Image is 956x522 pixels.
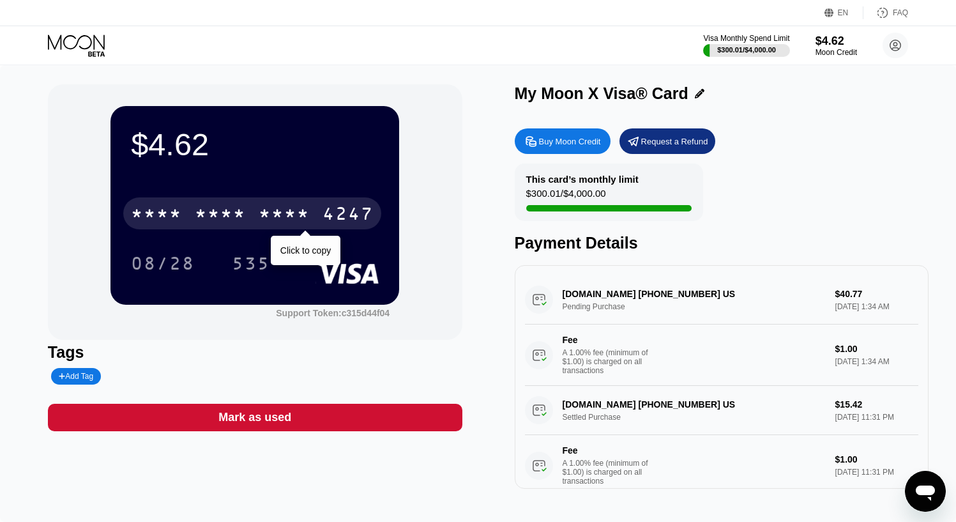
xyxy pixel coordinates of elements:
[893,8,908,17] div: FAQ
[563,445,652,456] div: Fee
[526,188,606,205] div: $300.01 / $4,000.00
[280,245,331,256] div: Click to copy
[905,471,946,512] iframe: Button to launch messaging window
[703,34,789,43] div: Visa Monthly Spend Limit
[835,454,919,464] div: $1.00
[525,325,919,386] div: FeeA 1.00% fee (minimum of $1.00) is charged on all transactions$1.00[DATE] 1:34 AM
[218,410,291,425] div: Mark as used
[222,247,280,279] div: 535
[131,255,195,275] div: 08/28
[525,435,919,496] div: FeeA 1.00% fee (minimum of $1.00) is charged on all transactions$1.00[DATE] 11:31 PM
[526,174,639,185] div: This card’s monthly limit
[717,46,776,54] div: $300.01 / $4,000.00
[816,48,857,57] div: Moon Credit
[838,8,849,17] div: EN
[322,205,374,226] div: 4247
[563,335,652,345] div: Fee
[232,255,270,275] div: 535
[515,84,688,103] div: My Moon X Visa® Card
[563,348,658,375] div: A 1.00% fee (minimum of $1.00) is charged on all transactions
[641,136,708,147] div: Request a Refund
[515,234,929,252] div: Payment Details
[816,35,857,48] div: $4.62
[121,247,204,279] div: 08/28
[276,308,390,318] div: Support Token: c315d44f04
[131,127,379,162] div: $4.62
[563,459,658,486] div: A 1.00% fee (minimum of $1.00) is charged on all transactions
[539,136,601,147] div: Buy Moon Credit
[515,128,611,154] div: Buy Moon Credit
[835,357,919,366] div: [DATE] 1:34 AM
[59,372,93,381] div: Add Tag
[863,6,908,19] div: FAQ
[276,308,390,318] div: Support Token:c315d44f04
[48,343,462,362] div: Tags
[835,344,919,354] div: $1.00
[48,404,462,431] div: Mark as used
[835,468,919,477] div: [DATE] 11:31 PM
[816,35,857,57] div: $4.62Moon Credit
[703,34,789,57] div: Visa Monthly Spend Limit$300.01/$4,000.00
[619,128,715,154] div: Request a Refund
[824,6,863,19] div: EN
[51,368,101,385] div: Add Tag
